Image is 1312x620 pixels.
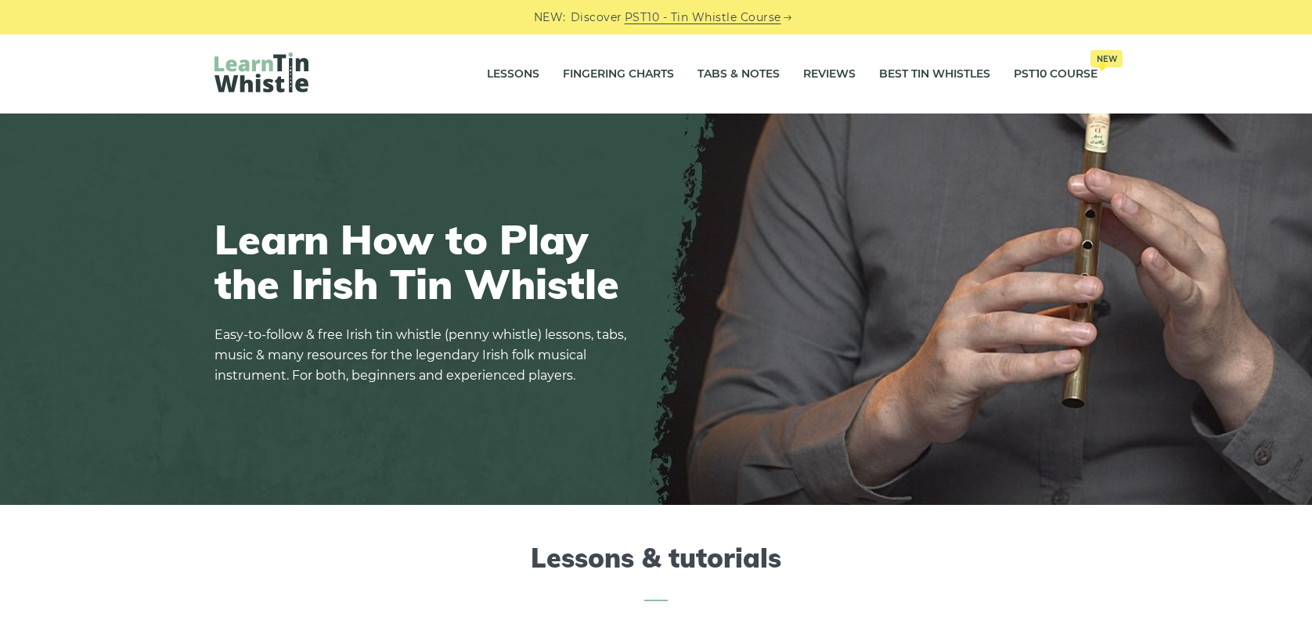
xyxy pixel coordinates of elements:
a: Lessons [487,55,539,94]
p: Easy-to-follow & free Irish tin whistle (penny whistle) lessons, tabs, music & many resources for... [214,325,637,386]
a: PST10 CourseNew [1014,55,1098,94]
a: Reviews [803,55,856,94]
span: New [1090,50,1123,67]
a: Tabs & Notes [697,55,780,94]
a: Best Tin Whistles [879,55,990,94]
img: LearnTinWhistle.com [214,52,308,92]
a: Fingering Charts [563,55,674,94]
h1: Learn How to Play the Irish Tin Whistle [214,217,637,306]
h2: Lessons & tutorials [214,542,1098,601]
